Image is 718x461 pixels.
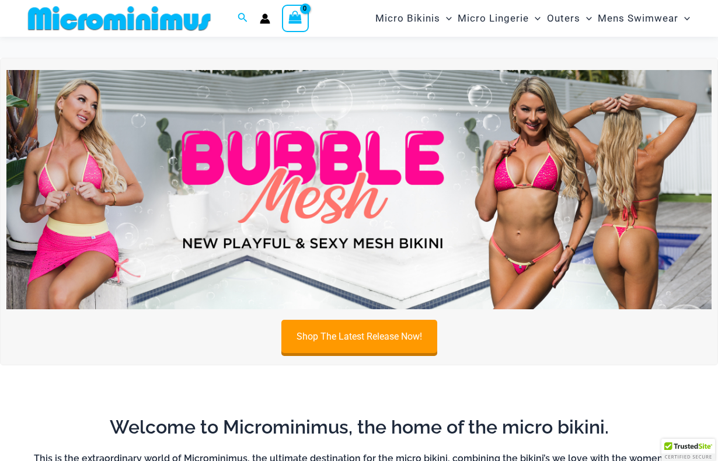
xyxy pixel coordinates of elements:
[598,4,678,33] span: Mens Swimwear
[6,70,712,310] img: Bubble Mesh Highlight Pink
[529,4,541,33] span: Menu Toggle
[238,11,248,26] a: Search icon link
[661,439,715,461] div: TrustedSite Certified
[371,2,695,35] nav: Site Navigation
[23,5,215,32] img: MM SHOP LOGO FLAT
[440,4,452,33] span: Menu Toggle
[32,415,686,439] h2: Welcome to Microminimus, the home of the micro bikini.
[375,4,440,33] span: Micro Bikinis
[455,4,543,33] a: Micro LingerieMenu ToggleMenu Toggle
[544,4,595,33] a: OutersMenu ToggleMenu Toggle
[458,4,529,33] span: Micro Lingerie
[260,13,270,24] a: Account icon link
[282,5,309,32] a: View Shopping Cart, empty
[281,320,437,353] a: Shop The Latest Release Now!
[580,4,592,33] span: Menu Toggle
[372,4,455,33] a: Micro BikinisMenu ToggleMenu Toggle
[595,4,693,33] a: Mens SwimwearMenu ToggleMenu Toggle
[547,4,580,33] span: Outers
[678,4,690,33] span: Menu Toggle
